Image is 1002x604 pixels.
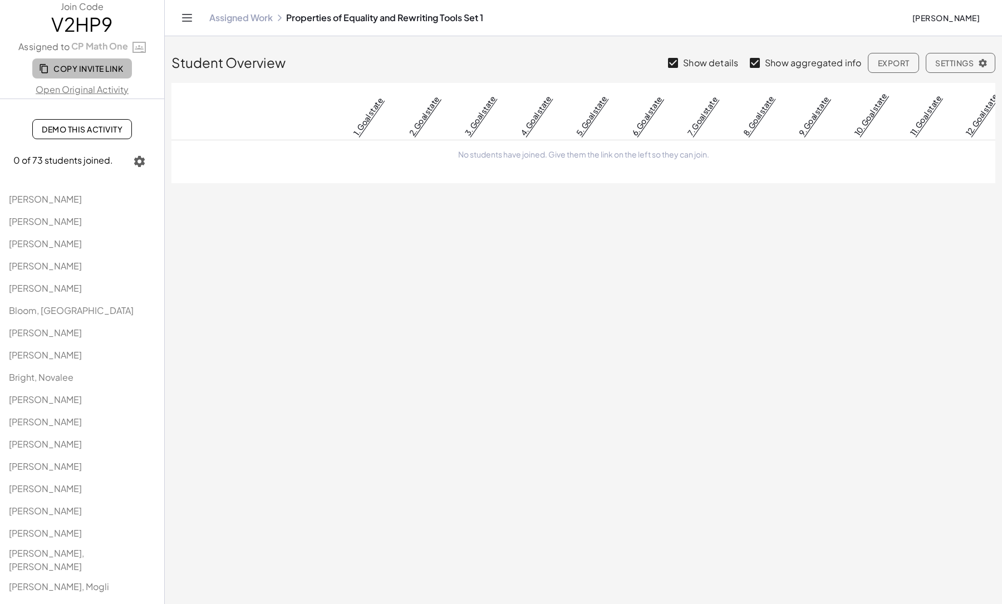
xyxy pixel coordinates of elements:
[9,371,73,383] span: Bright, Novalee
[903,8,989,28] button: [PERSON_NAME]
[9,215,82,227] span: [PERSON_NAME]
[70,40,146,54] a: CP Math One
[351,95,385,138] a: 1. Goal state
[9,349,82,361] span: [PERSON_NAME]
[877,58,909,68] span: Export
[32,119,132,139] a: Demo This Activity
[42,124,122,134] span: Demo This Activity
[171,36,995,76] div: Student Overview
[9,327,82,338] span: [PERSON_NAME]
[912,13,980,23] span: [PERSON_NAME]
[9,416,82,428] span: [PERSON_NAME]
[9,282,82,294] span: [PERSON_NAME]
[171,140,995,169] td: No students have joined. Give them the link on the left so they can join.
[630,94,664,138] a: 6. Goal state
[907,93,942,138] a: 11. Goal state
[796,94,831,138] a: 9. Goal state
[9,305,134,316] span: Bloom, [GEOGRAPHIC_DATA]
[9,483,82,494] span: [PERSON_NAME]
[765,50,861,76] label: Show aggregated info
[9,460,82,472] span: [PERSON_NAME]
[463,94,498,138] a: 3. Goal state
[741,94,776,138] a: 8. Goal state
[963,92,999,138] a: 12. Goal state
[9,527,82,539] span: [PERSON_NAME]
[32,58,132,78] button: Copy Invite Link
[9,238,82,249] span: [PERSON_NAME]
[868,53,918,73] button: Export
[407,94,441,138] a: 2. Goal state
[685,95,720,138] a: 7. Goal state
[209,12,273,23] a: Assigned Work
[926,53,995,73] button: Settings
[9,438,82,450] span: [PERSON_NAME]
[178,9,196,27] button: Toggle navigation
[683,50,738,76] label: Show details
[13,154,113,166] span: 0 of 73 students joined.
[574,94,609,138] a: 5. Goal state
[9,394,82,405] span: [PERSON_NAME]
[41,63,123,73] span: Copy Invite Link
[287,87,331,140] span: Correct
[9,505,82,517] span: [PERSON_NAME]
[9,193,82,205] span: [PERSON_NAME]
[852,91,888,138] a: 10. Goal state
[9,260,82,272] span: [PERSON_NAME]
[228,100,260,139] span: Complete
[9,581,109,592] span: [PERSON_NAME], Mogli
[18,40,145,54] label: Assigned to
[935,58,986,68] span: Settings
[518,94,553,138] a: 4. Goal state
[9,547,84,572] span: [PERSON_NAME], [PERSON_NAME]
